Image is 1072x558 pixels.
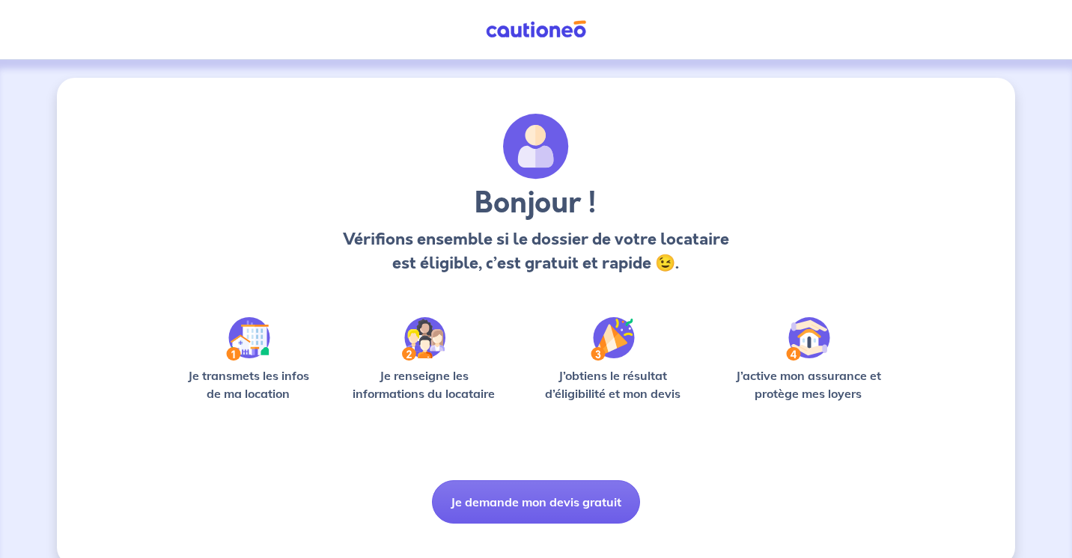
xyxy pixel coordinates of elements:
[503,114,569,180] img: archivate
[226,317,270,361] img: /static/90a569abe86eec82015bcaae536bd8e6/Step-1.svg
[338,186,733,221] h3: Bonjour !
[591,317,635,361] img: /static/f3e743aab9439237c3e2196e4328bba9/Step-3.svg
[721,367,895,402] p: J’active mon assurance et protège mes loyers
[177,367,320,402] p: Je transmets les infos de ma location
[480,20,592,39] img: Cautioneo
[529,367,698,402] p: J’obtiens le résultat d’éligibilité et mon devis
[432,480,640,524] button: Je demande mon devis gratuit
[338,227,733,275] p: Vérifions ensemble si le dossier de votre locataire est éligible, c’est gratuit et rapide 😉.
[402,317,445,361] img: /static/c0a346edaed446bb123850d2d04ad552/Step-2.svg
[344,367,505,402] p: Je renseigne les informations du locataire
[786,317,830,361] img: /static/bfff1cf634d835d9112899e6a3df1a5d/Step-4.svg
